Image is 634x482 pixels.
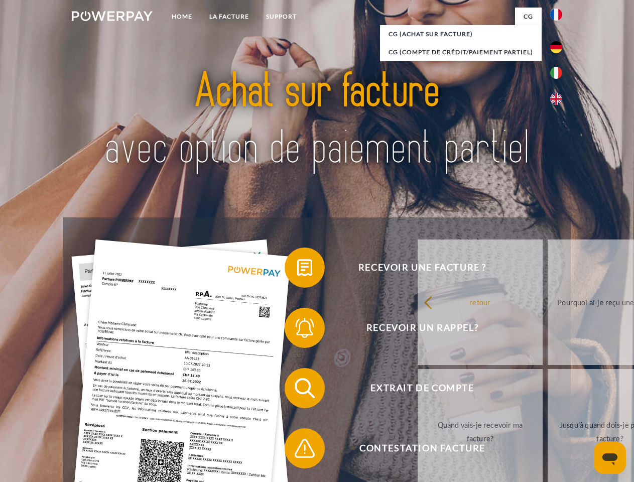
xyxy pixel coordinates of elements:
[550,9,562,21] img: fr
[201,8,258,26] a: LA FACTURE
[163,8,201,26] a: Home
[380,25,542,43] a: CG (achat sur facture)
[515,8,542,26] a: CG
[96,48,538,192] img: title-powerpay_fr.svg
[72,11,153,21] img: logo-powerpay-white.svg
[424,295,537,309] div: retour
[292,315,317,340] img: qb_bell.svg
[258,8,305,26] a: Support
[285,428,546,468] button: Contestation Facture
[292,436,317,461] img: qb_warning.svg
[285,368,546,408] button: Extrait de compte
[285,308,546,348] button: Recevoir un rappel?
[292,376,317,401] img: qb_search.svg
[550,67,562,79] img: it
[424,418,537,445] div: Quand vais-je recevoir ma facture?
[594,442,626,474] iframe: Bouton de lancement de la fenêtre de messagerie
[285,248,546,288] button: Recevoir une facture ?
[380,43,542,61] a: CG (Compte de crédit/paiement partiel)
[550,93,562,105] img: en
[292,255,317,280] img: qb_bill.svg
[550,41,562,53] img: de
